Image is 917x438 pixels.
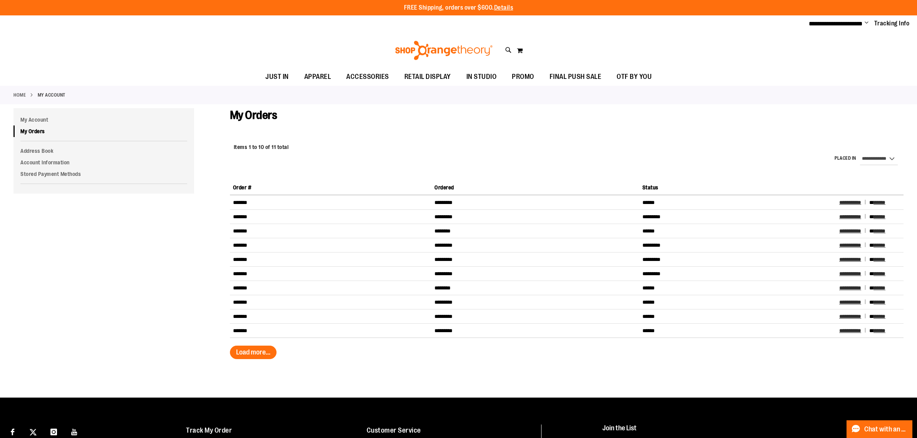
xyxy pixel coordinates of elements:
span: Items 1 to 10 of 11 total [234,144,289,150]
a: Visit our X page [27,425,40,438]
a: Home [13,92,26,99]
span: RETAIL DISPLAY [404,68,451,85]
span: JUST IN [265,68,289,85]
a: Tracking Info [874,19,910,28]
a: IN STUDIO [459,68,505,86]
a: My Account [13,114,194,125]
span: FINAL PUSH SALE [550,68,602,85]
a: Account Information [13,157,194,168]
a: My Orders [13,125,194,137]
span: ACCESSORIES [346,68,389,85]
a: Visit our Youtube page [68,425,81,438]
a: ACCESSORIES [339,68,397,86]
span: IN STUDIO [466,68,497,85]
a: Customer Service [367,426,421,434]
span: PROMO [512,68,534,85]
a: Stored Payment Methods [13,168,194,180]
a: APPAREL [297,68,339,86]
button: Account menu [865,20,868,27]
span: APPAREL [304,68,331,85]
span: OTF BY YOU [617,68,652,85]
a: RETAIL DISPLAY [397,68,459,86]
span: My Orders [230,109,277,122]
a: Visit our Facebook page [6,425,19,438]
button: Load more... [230,346,277,359]
th: Order # [230,181,431,195]
img: Shop Orangetheory [394,41,494,60]
label: Placed in [835,155,856,162]
strong: My Account [38,92,65,99]
p: FREE Shipping, orders over $600. [404,3,513,12]
img: Twitter [30,429,37,436]
a: PROMO [504,68,542,86]
th: Status [639,181,836,195]
a: Visit our Instagram page [47,425,60,438]
a: FINAL PUSH SALE [542,68,609,86]
span: Chat with an Expert [864,426,908,433]
a: Address Book [13,145,194,157]
a: Track My Order [186,426,232,434]
span: Load more... [236,348,270,356]
a: OTF BY YOU [609,68,659,86]
a: Details [494,4,513,11]
th: Ordered [431,181,639,195]
button: Chat with an Expert [847,420,913,438]
a: JUST IN [258,68,297,86]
